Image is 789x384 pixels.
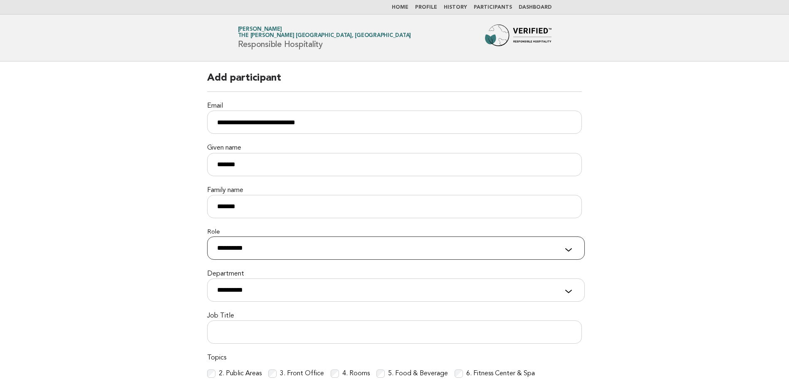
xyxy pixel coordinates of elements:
label: Role [207,228,582,236]
label: 6. Fitness Center & Spa [466,369,535,378]
label: Topics [207,354,582,362]
label: 4. Rooms [342,369,370,378]
h2: Add participant [207,71,582,92]
label: Email [207,102,582,111]
label: Job Title [207,312,582,320]
a: Home [392,5,408,10]
label: 2. Public Areas [219,369,262,378]
h1: Responsible Hospitality [238,27,411,49]
a: History [444,5,467,10]
label: Department [207,270,582,278]
a: Profile [415,5,437,10]
a: Participants [474,5,512,10]
label: Family name [207,186,582,195]
span: The [PERSON_NAME] [GEOGRAPHIC_DATA], [GEOGRAPHIC_DATA] [238,33,411,39]
img: Forbes Travel Guide [485,25,552,51]
label: 3. Front Office [280,369,324,378]
a: [PERSON_NAME]The [PERSON_NAME] [GEOGRAPHIC_DATA], [GEOGRAPHIC_DATA] [238,27,411,38]
label: Given name [207,144,582,153]
a: Dashboard [519,5,552,10]
label: 5. Food & Beverage [388,369,448,378]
